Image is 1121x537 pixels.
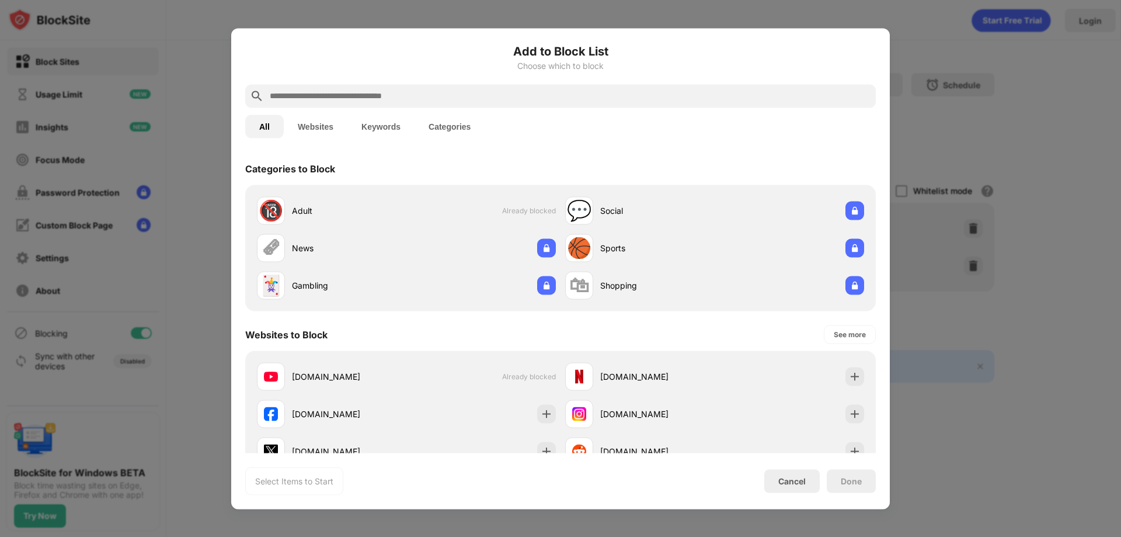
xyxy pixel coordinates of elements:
h6: Add to Block List [245,42,876,60]
div: Social [600,205,715,217]
div: [DOMAIN_NAME] [292,408,406,420]
div: Categories to Block [245,162,335,174]
img: favicons [572,407,586,421]
div: 🏀 [567,236,591,260]
div: 🔞 [259,199,283,223]
div: [DOMAIN_NAME] [600,408,715,420]
div: News [292,242,406,254]
div: See more [834,328,866,340]
div: Adult [292,205,406,217]
div: 🗞 [261,236,281,260]
div: Websites to Block [245,328,328,340]
div: Gambling [292,279,406,292]
img: favicons [572,369,586,383]
button: Categories [415,115,485,138]
div: [DOMAIN_NAME] [292,370,406,383]
div: Done [841,476,862,486]
span: Already blocked [502,206,556,215]
div: Cancel [778,476,806,486]
div: [DOMAIN_NAME] [292,445,406,458]
img: favicons [572,444,586,458]
div: Shopping [600,279,715,292]
div: 💬 [567,199,591,223]
img: favicons [264,407,278,421]
button: All [245,115,284,138]
div: Sports [600,242,715,254]
button: Keywords [347,115,415,138]
div: 🃏 [259,273,283,297]
div: Choose which to block [245,61,876,70]
div: Select Items to Start [255,475,333,487]
div: [DOMAIN_NAME] [600,370,715,383]
img: favicons [264,444,278,458]
img: search.svg [250,89,264,103]
span: Already blocked [502,372,556,381]
img: favicons [264,369,278,383]
div: 🛍 [569,273,589,297]
button: Websites [284,115,347,138]
div: [DOMAIN_NAME] [600,445,715,458]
